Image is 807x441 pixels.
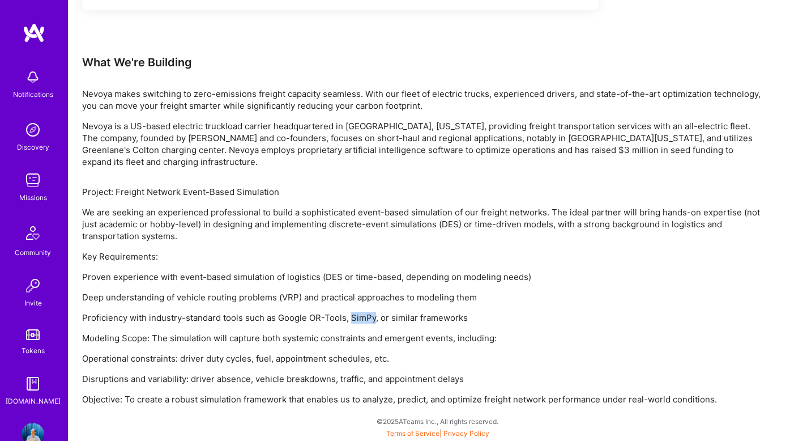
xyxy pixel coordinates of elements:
img: logo [23,23,45,43]
p: Operational constraints: driver duty cycles, fuel, appointment schedules, etc. [82,353,762,364]
img: discovery [22,118,44,141]
p: Modeling Scope: The simulation will capture both systemic constraints and emergent events, includ... [82,332,762,344]
div: Discovery [17,141,49,153]
p: Objective: To create a robust simulation framework that enables us to analyze, predict, and optim... [82,393,762,405]
p: Project: Freight Network Event-Based Simulation [82,186,762,198]
p: Nevoya is a US-based electric truckload carrier headquartered in [GEOGRAPHIC_DATA], [US_STATE], p... [82,120,762,168]
img: Invite [22,274,44,297]
img: tokens [26,329,40,340]
span: | [386,429,489,438]
p: Nevoya makes switching to zero-emissions freight capacity seamless. With our fleet of electric tr... [82,88,762,112]
div: Community [15,247,51,258]
p: We are seeking an experienced professional to build a sophisticated event-based simulation of our... [82,206,762,242]
img: guide book [22,372,44,395]
div: Notifications [13,88,53,100]
div: © 2025 ATeams Inc., All rights reserved. [68,407,807,435]
img: teamwork [22,169,44,192]
div: Invite [24,297,42,309]
p: Deep understanding of vehicle routing problems (VRP) and practical approaches to modeling them [82,291,762,303]
img: bell [22,66,44,88]
div: [DOMAIN_NAME] [6,395,61,407]
p: Proficiency with industry-standard tools such as Google OR-Tools, SimPy, or similar frameworks [82,312,762,324]
p: Proven experience with event-based simulation of logistics (DES or time-based, depending on model... [82,271,762,283]
div: What We're Building [82,55,762,70]
p: Key Requirements: [82,251,762,262]
p: Disruptions and variability: driver absence, vehicle breakdowns, traffic, and appointment delays [82,373,762,385]
div: Tokens [22,345,45,357]
div: Missions [19,192,47,203]
a: Privacy Policy [443,429,489,438]
a: Terms of Service [386,429,439,438]
img: Community [19,219,46,247]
